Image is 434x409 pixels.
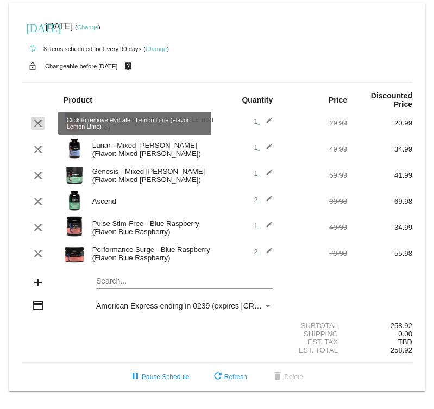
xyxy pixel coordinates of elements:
[64,216,85,237] img: PulseSF-20S-Blue-Raspb-Transp.png
[87,197,217,205] div: Ascend
[347,171,412,179] div: 41.99
[347,145,412,153] div: 34.99
[282,171,347,179] div: 59.99
[260,247,273,260] mat-icon: edit
[143,46,169,52] small: ( )
[211,373,247,381] span: Refresh
[87,246,217,262] div: Performance Surge - Blue Raspberry (Flavor: Blue Raspberry)
[64,163,85,185] img: Image-1-Genesis-MB-2.0-2025-new-bottle-1000x1000-1.png
[96,277,273,286] input: Search...
[282,145,347,153] div: 49.99
[282,322,347,330] div: Subtotal
[32,247,45,260] mat-icon: clear
[22,46,141,52] small: 8 items scheduled for Every 90 days
[64,111,85,133] img: Image-1-Hydrate-1S-LL-BAGPACKET.png
[26,59,39,73] mat-icon: lock_open
[282,338,347,346] div: Est. Tax
[254,196,273,204] span: 2
[271,370,284,383] mat-icon: delete
[64,190,85,211] img: Image-1-Carousel-Ascend-Transp.png
[282,330,347,338] div: Shipping
[282,119,347,127] div: 29.99
[254,169,273,178] span: 1
[391,346,412,354] span: 258.92
[347,197,412,205] div: 69.98
[347,249,412,257] div: 55.98
[32,117,45,130] mat-icon: clear
[87,219,217,236] div: Pulse Stim-Free - Blue Raspberry (Flavor: Blue Raspberry)
[64,137,85,159] img: Image-1-Carousel-Lunar-MB-Roman-Berezecky.png
[75,24,100,30] small: ( )
[282,197,347,205] div: 99.98
[146,46,167,52] a: Change
[129,373,189,381] span: Pause Schedule
[87,115,217,131] div: Hydrate - Lemon Lime (Flavor: Lemon Lime)
[329,96,347,104] strong: Price
[282,223,347,231] div: 49.99
[398,330,412,338] span: 0.00
[64,242,85,263] img: Image-1-Carousel-Performance-Surge-BR-Transp.png
[129,370,142,383] mat-icon: pause
[96,301,325,310] span: American Express ending in 0239 (expires [CREDIT_CARD_DATA])
[32,276,45,289] mat-icon: add
[120,367,198,387] button: Pause Schedule
[347,223,412,231] div: 34.99
[32,221,45,234] mat-icon: clear
[282,346,347,354] div: Est. Total
[96,301,273,310] mat-select: Payment Method
[254,222,273,230] span: 1
[45,63,118,70] small: Changeable before [DATE]
[260,221,273,234] mat-icon: edit
[398,338,412,346] span: TBD
[32,169,45,182] mat-icon: clear
[32,299,45,312] mat-icon: credit_card
[242,96,273,104] strong: Quantity
[87,141,217,158] div: Lunar - Mixed [PERSON_NAME] (Flavor: Mixed [PERSON_NAME])
[260,195,273,208] mat-icon: edit
[371,91,412,109] strong: Discounted Price
[32,195,45,208] mat-icon: clear
[347,119,412,127] div: 20.99
[271,373,303,381] span: Delete
[282,249,347,257] div: 79.98
[260,143,273,156] mat-icon: edit
[87,167,217,184] div: Genesis - Mixed [PERSON_NAME] (Flavor: Mixed [PERSON_NAME])
[211,370,224,383] mat-icon: refresh
[254,143,273,152] span: 1
[260,117,273,130] mat-icon: edit
[32,143,45,156] mat-icon: clear
[26,21,39,34] mat-icon: [DATE]
[122,59,135,73] mat-icon: live_help
[254,248,273,256] span: 2
[262,367,312,387] button: Delete
[203,367,256,387] button: Refresh
[260,169,273,182] mat-icon: edit
[254,117,273,125] span: 1
[26,42,39,55] mat-icon: autorenew
[77,24,98,30] a: Change
[347,322,412,330] div: 258.92
[64,96,92,104] strong: Product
